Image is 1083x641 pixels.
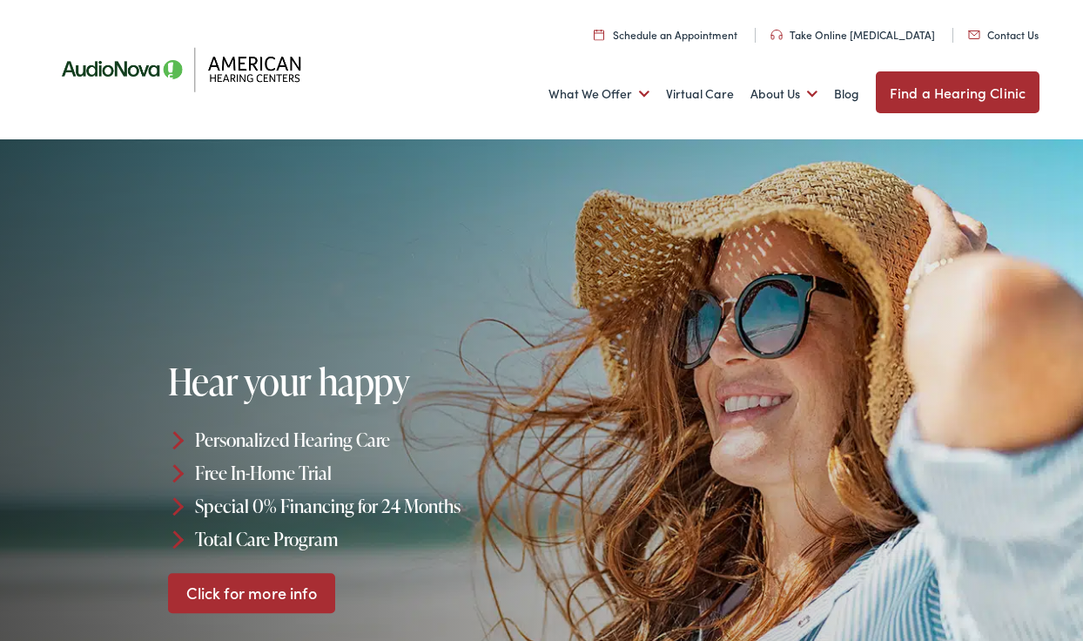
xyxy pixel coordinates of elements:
li: Total Care Program [168,523,547,556]
img: utility icon [770,30,783,40]
a: Virtual Care [666,62,734,126]
a: Blog [834,62,859,126]
a: Contact Us [968,27,1039,42]
img: utility icon [594,29,604,40]
a: About Us [750,62,817,126]
h1: Hear your happy [168,361,547,401]
li: Free In-Home Trial [168,456,547,489]
a: Click for more info [168,573,336,614]
a: What We Offer [548,62,649,126]
img: utility icon [968,30,980,39]
li: Personalized Hearing Care [168,423,547,456]
a: Schedule an Appointment [594,27,737,42]
li: Special 0% Financing for 24 Months [168,489,547,523]
a: Take Online [MEDICAL_DATA] [770,27,935,42]
a: Find a Hearing Clinic [876,71,1039,113]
